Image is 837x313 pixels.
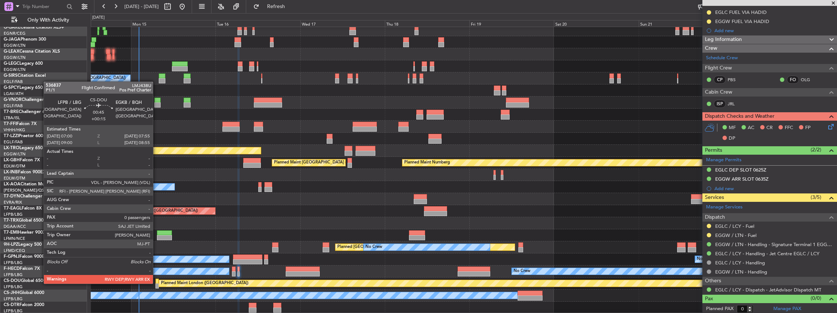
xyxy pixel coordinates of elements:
div: Sat 20 [554,20,638,27]
span: Only With Activity [19,18,77,23]
div: FO [787,76,799,84]
a: LFPB/LBG [4,260,23,265]
a: LFMN/NCE [4,236,25,241]
div: EGLC DEP SLOT 0625Z [715,167,766,173]
span: T7-BRE [4,110,19,114]
span: Others [705,277,721,285]
a: LFPB/LBG [4,284,23,290]
div: No Crew [105,254,121,265]
span: T7-DYN [4,194,20,199]
div: No Crew [697,254,714,265]
div: No Crew [105,266,121,277]
div: EGLC FUEL VIA HADID [715,9,767,15]
a: F-HECDFalcon 7X [4,267,40,271]
div: Add new [714,185,833,192]
span: G-SPCY [4,86,19,90]
a: LFPB/LBG [4,296,23,302]
a: JRL [728,101,744,107]
span: CR [766,124,773,132]
a: EGGW/LTN [4,151,26,157]
div: Fri 19 [469,20,554,27]
span: Dispatch Checks and Weather [705,112,774,121]
a: EGLC / LCY - Fuel [715,223,754,229]
div: EGGW FUEL VIA HADID [715,18,769,24]
span: T7-FFI [4,122,16,126]
a: LFMD/CEQ [4,248,25,253]
a: EVRA/RIX [4,200,22,205]
span: F-GPNJ [4,254,19,259]
a: EGLC / LCY - Dispatch - JetAdvisor Dispatch MT [715,287,821,293]
a: EGLC / LCY - Handling [715,260,765,266]
span: T7-LZZI [4,134,19,138]
span: Flight Crew [705,64,732,72]
span: FFC [785,124,793,132]
div: Planned Maint Nurnberg [404,157,450,168]
a: EGGW / LTN - Handling [715,269,767,275]
a: Manage Permits [706,156,742,164]
a: G-LEAXCessna Citation XLS [4,49,60,54]
a: OLG [801,76,817,83]
a: T7-FFIFalcon 7X [4,122,37,126]
span: T7-EAGL [4,206,22,211]
a: EGLF/FAB [4,139,23,145]
span: G-VNOR [4,98,22,102]
span: G-GARE [4,25,20,30]
a: CS-JHHGlobal 6000 [4,291,44,295]
div: Add new [714,27,833,34]
div: Planned Maint [US_STATE] ([GEOGRAPHIC_DATA]) [104,205,198,216]
a: EGLC / LCY - Handling - Jet Centre EGLC / LCY [715,250,819,257]
a: T7-LZZIPraetor 600 [4,134,43,138]
a: Manage Services [706,204,743,211]
div: [DATE] [92,15,105,21]
a: VHHH/HKG [4,127,25,133]
span: [DATE] - [DATE] [124,3,159,10]
span: LX-INB [4,170,18,174]
span: Refresh [261,4,292,9]
a: [PERSON_NAME]/QSA [4,188,47,193]
span: G-JAGA [4,37,20,42]
a: LFPB/LBG [4,272,23,278]
button: Only With Activity [8,14,79,26]
a: EDLW/DTM [4,163,25,169]
span: 9H-LPZ [4,242,18,247]
a: CS-DTRFalcon 2000 [4,303,44,307]
a: EGGW / LTN - Handling - Signature Terminal 1 EGGW / LTN [715,241,833,248]
a: PBS [728,76,744,83]
a: LX-GBHFalcon 7X [4,158,40,162]
div: No Crew [365,242,382,253]
a: Schedule Crew [706,54,738,62]
a: G-VNORChallenger 650 [4,98,53,102]
span: Pax [705,295,713,303]
div: Sun 21 [639,20,723,27]
a: LGAV/ATH [4,91,23,97]
div: Tue 16 [215,20,300,27]
a: EGLF/FAB [4,79,23,84]
a: G-SPCYLegacy 650 [4,86,43,90]
span: T7-TRX [4,218,19,223]
a: T7-DYNChallenger 604 [4,194,52,199]
div: ISP [714,100,726,108]
div: Planned Maint [GEOGRAPHIC_DATA] ([GEOGRAPHIC_DATA]) [274,157,389,168]
div: Mon 15 [131,20,215,27]
span: LX-GBH [4,158,20,162]
a: F-GPNJFalcon 900EX [4,254,47,259]
span: MF [729,124,736,132]
span: CS-JHH [4,291,19,295]
a: G-SIRSCitation Excel [4,73,46,78]
a: DGAA/ACC [4,224,26,229]
span: G-LEAX [4,49,19,54]
span: LX-TRO [4,146,19,150]
span: Services [705,193,724,202]
a: LX-AOACitation Mustang [4,182,56,186]
span: Dispatch [705,213,725,222]
a: LTBA/ISL [4,115,20,121]
span: (2/2) [811,146,821,154]
span: T7-EMI [4,230,18,235]
span: Cabin Crew [705,88,732,97]
div: Wed 17 [300,20,385,27]
label: Planned PAX [706,305,733,313]
a: EGLF/FAB [4,103,23,109]
a: G-GARECessna Citation XLS+ [4,25,64,30]
div: Thu 18 [385,20,469,27]
span: G-SIRS [4,73,18,78]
